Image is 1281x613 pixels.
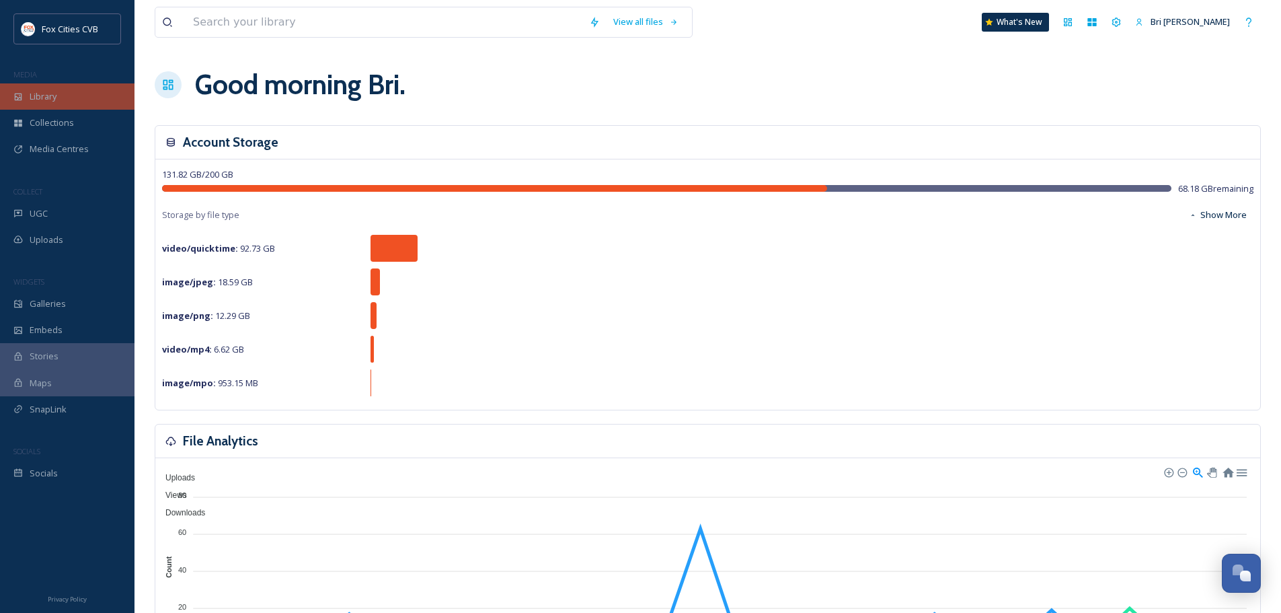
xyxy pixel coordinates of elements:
div: Menu [1235,466,1247,477]
span: 18.59 GB [162,276,253,288]
tspan: 40 [178,565,186,573]
strong: image/mpo : [162,377,216,389]
span: Media Centres [30,143,89,155]
img: images.png [22,22,35,36]
text: Count [165,556,173,578]
a: Bri [PERSON_NAME] [1128,9,1237,35]
span: Privacy Policy [48,595,87,604]
a: What's New [982,13,1049,32]
span: Downloads [155,508,205,517]
span: Storage by file type [162,209,239,221]
strong: video/quicktime : [162,242,238,254]
span: Views [155,491,187,500]
strong: image/jpeg : [162,276,216,288]
tspan: 60 [178,528,186,536]
strong: image/png : [162,310,213,322]
div: Zoom In [1163,467,1173,476]
a: Privacy Policy [48,590,87,606]
span: Library [30,90,56,103]
span: 12.29 GB [162,310,250,322]
a: View all files [607,9,685,35]
strong: video/mp4 : [162,343,212,355]
span: Fox Cities CVB [42,23,98,35]
span: Galleries [30,297,66,310]
div: Reset Zoom [1222,466,1233,477]
span: Maps [30,377,52,390]
input: Search your library [186,7,582,37]
span: 68.18 GB remaining [1178,182,1253,195]
span: Embeds [30,324,63,336]
h3: Account Storage [183,133,278,152]
div: Zoom Out [1177,467,1186,476]
h3: File Analytics [183,431,258,451]
tspan: 80 [178,491,186,499]
span: Socials [30,467,58,480]
span: Uploads [155,473,195,482]
span: UGC [30,207,48,220]
div: Panning [1207,468,1215,476]
span: 953.15 MB [162,377,258,389]
span: Stories [30,350,59,363]
span: COLLECT [13,186,42,196]
button: Open Chat [1222,554,1261,593]
span: Collections [30,116,74,129]
span: Bri [PERSON_NAME] [1151,15,1230,28]
div: Selection Zoom [1192,466,1203,477]
span: SOCIALS [13,446,40,456]
span: 92.73 GB [162,242,275,254]
span: 6.62 GB [162,343,244,355]
span: SnapLink [30,403,67,416]
span: MEDIA [13,69,37,79]
span: 131.82 GB / 200 GB [162,168,233,180]
span: WIDGETS [13,277,44,287]
h1: Good morning Bri . [195,65,405,105]
button: Show More [1182,202,1253,228]
tspan: 20 [178,603,186,611]
span: Uploads [30,233,63,246]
